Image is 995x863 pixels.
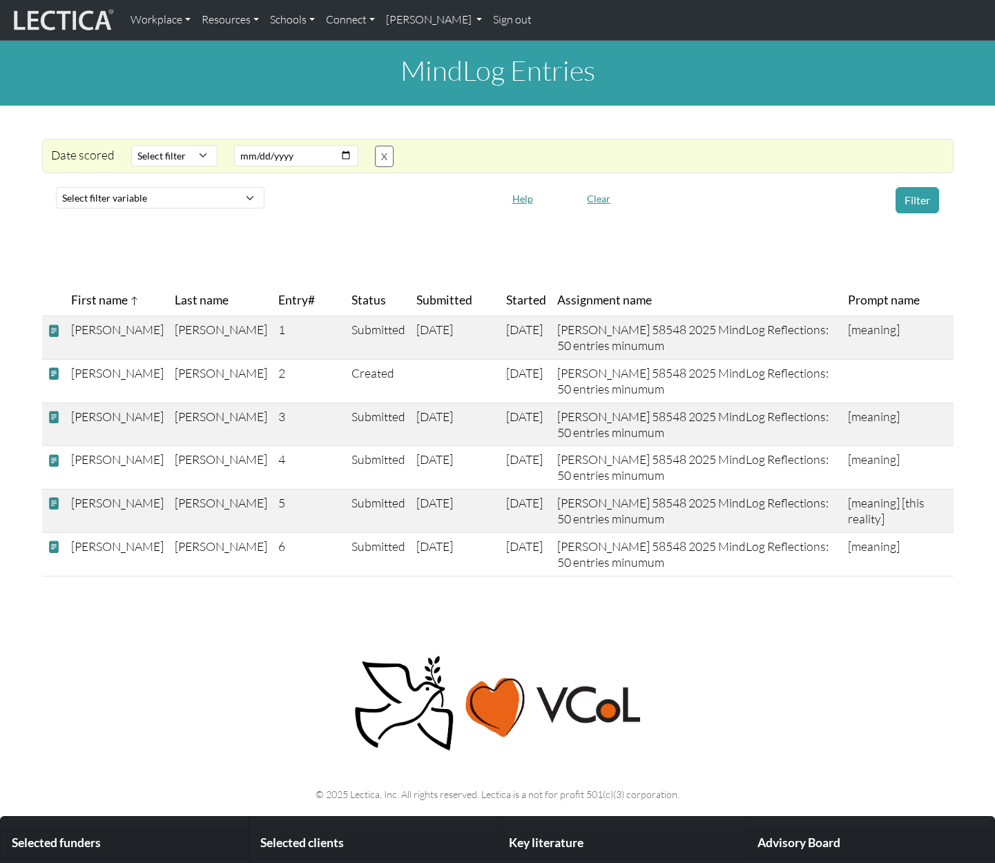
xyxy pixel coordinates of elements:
[234,145,358,166] input: YYYY-MM-DD
[411,532,501,576] td: [DATE]
[346,403,411,446] td: Submitted
[842,489,954,533] td: [meaning] [this reality]
[48,454,60,468] span: view
[498,828,746,859] div: Key literature
[501,446,552,489] td: [DATE]
[346,532,411,576] td: Submitted
[66,403,169,446] td: [PERSON_NAME]
[125,6,196,35] a: Workplace
[169,532,273,576] td: [PERSON_NAME]
[411,403,501,446] td: [DATE]
[552,489,842,533] td: [PERSON_NAME] 58548 2025 MindLog Reflections: 50 entries minumum
[169,285,273,316] th: Last name
[848,291,920,310] span: Prompt name
[320,6,380,35] a: Connect
[896,187,939,213] button: Filter
[273,316,346,360] td: 1
[346,359,411,403] td: Created
[346,489,411,533] td: Submitted
[411,446,501,489] td: [DATE]
[71,291,139,310] span: First name
[380,6,487,35] a: [PERSON_NAME]
[10,7,114,33] img: lecticalive
[264,6,320,35] a: Schools
[66,316,169,360] td: [PERSON_NAME]
[169,316,273,360] td: [PERSON_NAME]
[552,316,842,360] td: [PERSON_NAME] 58548 2025 MindLog Reflections: 50 entries minumum
[416,291,472,310] span: Submitted
[746,828,994,859] div: Advisory Board
[50,786,945,802] p: © 2025 Lectica, Inc. All rights reserved. Lectica is a not for profit 501(c)(3) corporation.
[552,532,842,576] td: [PERSON_NAME] 58548 2025 MindLog Reflections: 50 entries minumum
[48,323,60,338] span: view
[375,146,394,167] button: X
[66,489,169,533] td: [PERSON_NAME]
[273,446,346,489] td: 4
[842,446,954,489] td: [meaning]
[581,188,617,209] button: Clear
[346,446,411,489] td: Submitted
[501,316,552,360] td: [DATE]
[48,540,60,554] span: view
[48,367,60,381] span: view
[273,359,346,403] td: 2
[273,403,346,446] td: 3
[501,285,552,316] th: Started
[66,359,169,403] td: [PERSON_NAME]
[557,291,652,310] span: Assignment name
[273,532,346,576] td: 6
[169,359,273,403] td: [PERSON_NAME]
[346,316,411,360] td: Submitted
[842,532,954,576] td: [meaning]
[501,403,552,446] td: [DATE]
[506,190,539,204] a: Help
[48,496,60,511] span: view
[506,188,539,209] button: Help
[411,316,501,360] td: [DATE]
[552,403,842,446] td: [PERSON_NAME] 58548 2025 MindLog Reflections: 50 entries minumum
[842,403,954,446] td: [meaning]
[487,6,537,35] a: Sign out
[501,489,552,533] td: [DATE]
[842,316,954,360] td: [meaning]
[169,446,273,489] td: [PERSON_NAME]
[1,828,249,859] div: Selected funders
[66,532,169,576] td: [PERSON_NAME]
[350,654,646,754] img: Peace, love, VCoL
[351,291,386,310] span: Status
[501,359,552,403] td: [DATE]
[169,489,273,533] td: [PERSON_NAME]
[273,489,346,533] td: 5
[48,410,60,425] span: view
[66,446,169,489] td: [PERSON_NAME]
[196,6,264,35] a: Resources
[43,145,123,167] div: Date scored
[278,291,340,310] span: Entry#
[249,828,497,859] div: Selected clients
[501,532,552,576] td: [DATE]
[411,489,501,533] td: [DATE]
[552,359,842,403] td: [PERSON_NAME] 58548 2025 MindLog Reflections: 50 entries minumum
[552,446,842,489] td: [PERSON_NAME] 58548 2025 MindLog Reflections: 50 entries minumum
[169,403,273,446] td: [PERSON_NAME]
